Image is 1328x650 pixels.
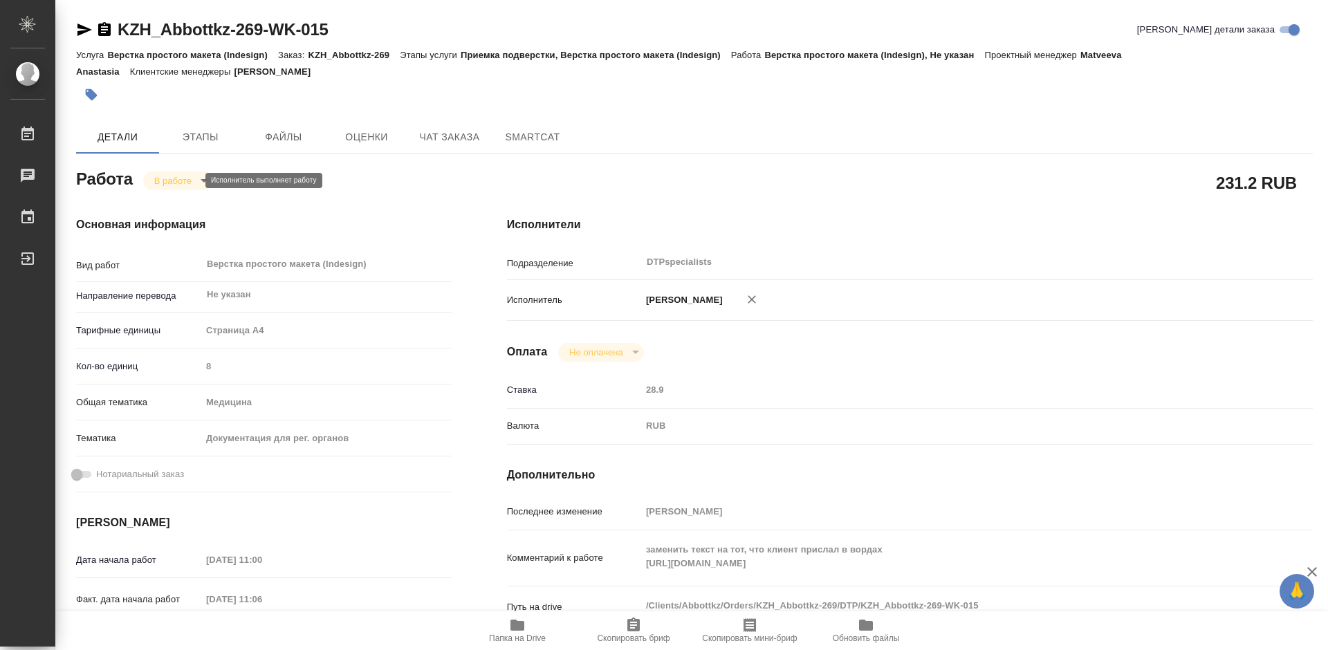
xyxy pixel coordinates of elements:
[507,419,641,433] p: Валюта
[76,514,452,531] h4: [PERSON_NAME]
[118,20,329,39] a: KZH_Abbottkz-269-WK-015
[641,380,1246,400] input: Пустое поле
[459,611,575,650] button: Папка на Drive
[234,66,321,77] p: [PERSON_NAME]
[201,427,452,450] div: Документация для рег. органов
[96,21,113,38] button: Скопировать ссылку
[201,589,322,609] input: Пустое поле
[107,50,278,60] p: Верстка простого макета (Indesign)
[833,633,900,643] span: Обновить файлы
[308,50,400,60] p: KZH_Abbottkz-269
[507,257,641,270] p: Подразделение
[76,216,452,233] h4: Основная информация
[167,129,234,146] span: Этапы
[84,129,151,146] span: Детали
[507,551,641,565] p: Комментарий к работе
[76,50,107,60] p: Услуга
[641,594,1246,617] textarea: /Clients/Abbottkz/Orders/KZH_Abbottkz-269/DTP/KZH_Abbottkz-269-WK-015
[507,383,641,397] p: Ставка
[565,346,627,358] button: Не оплачена
[507,600,641,614] p: Путь на drive
[507,505,641,519] p: Последнее изменение
[641,293,723,307] p: [PERSON_NAME]
[641,538,1246,575] textarea: заменить текст на тот, что клиент прислал в вордах [URL][DOMAIN_NAME]
[489,633,546,643] span: Папка на Drive
[507,293,641,307] p: Исполнитель
[507,344,548,360] h4: Оплата
[702,633,797,643] span: Скопировать мини-бриф
[558,343,643,362] div: В работе
[76,593,201,606] p: Факт. дата начала работ
[507,216,1313,233] h4: Исполнители
[984,50,1080,60] p: Проектный менеджер
[76,431,201,445] p: Тематика
[575,611,692,650] button: Скопировать бриф
[201,356,452,376] input: Пустое поле
[461,50,731,60] p: Приемка подверстки, Верстка простого макета (Indesign)
[76,396,201,409] p: Общая тематика
[96,467,184,481] span: Нотариальный заказ
[76,360,201,373] p: Кол-во единиц
[76,21,93,38] button: Скопировать ссылку для ЯМессенджера
[201,550,322,570] input: Пустое поле
[764,50,984,60] p: Верстка простого макета (Indesign), Не указан
[1216,171,1297,194] h2: 231.2 RUB
[641,501,1246,521] input: Пустое поле
[808,611,924,650] button: Обновить файлы
[416,129,483,146] span: Чат заказа
[641,414,1246,438] div: RUB
[76,165,133,190] h2: Работа
[1280,574,1314,609] button: 🙏
[1285,577,1309,606] span: 🙏
[76,50,1122,77] p: Matveeva Anastasia
[143,171,212,190] div: В работе
[333,129,400,146] span: Оценки
[201,319,452,342] div: Страница А4
[400,50,461,60] p: Этапы услуги
[150,175,196,187] button: В работе
[692,611,808,650] button: Скопировать мини-бриф
[76,289,201,303] p: Направление перевода
[76,259,201,272] p: Вид работ
[250,129,317,146] span: Файлы
[278,50,308,60] p: Заказ:
[1137,23,1275,37] span: [PERSON_NAME] детали заказа
[737,284,767,315] button: Удалить исполнителя
[597,633,670,643] span: Скопировать бриф
[731,50,765,60] p: Работа
[76,324,201,337] p: Тарифные единицы
[76,80,107,110] button: Добавить тэг
[499,129,566,146] span: SmartCat
[507,467,1313,483] h4: Дополнительно
[130,66,234,77] p: Клиентские менеджеры
[201,391,452,414] div: Медицина
[76,553,201,567] p: Дата начала работ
